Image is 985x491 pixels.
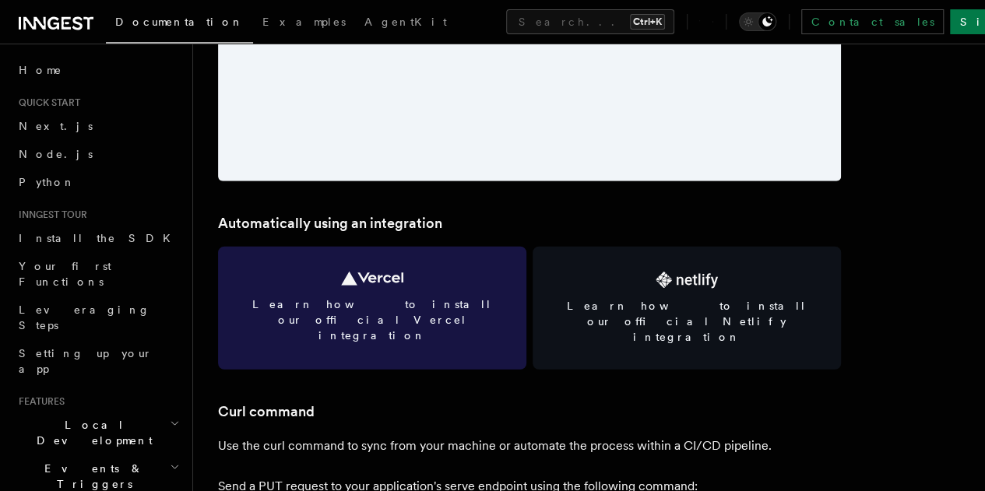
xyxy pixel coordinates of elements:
[12,296,183,339] a: Leveraging Steps
[115,16,244,28] span: Documentation
[355,5,456,42] a: AgentKit
[551,298,822,345] span: Learn how to install our official Netlify integration
[12,411,183,454] button: Local Development
[237,296,508,343] span: Learn how to install our official Vercel integration
[106,5,253,44] a: Documentation
[12,395,65,408] span: Features
[218,401,315,423] a: Curl command
[533,247,841,370] a: Learn how to install our official Netlify integration
[12,339,183,383] a: Setting up your app
[19,303,150,331] span: Leveraging Steps
[12,168,183,196] a: Python
[12,224,183,252] a: Install the SDK
[19,347,153,375] span: Setting up your app
[12,96,80,109] span: Quick start
[262,16,346,28] span: Examples
[630,14,665,30] kbd: Ctrl+K
[12,140,183,168] a: Node.js
[12,209,87,221] span: Inngest tour
[19,148,93,160] span: Node.js
[218,212,442,234] a: Automatically using an integration
[506,9,674,34] button: Search...Ctrl+K
[218,435,841,457] p: Use the curl command to sync from your machine or automate the process within a CI/CD pipeline.
[253,5,355,42] a: Examples
[364,16,447,28] span: AgentKit
[19,232,180,244] span: Install the SDK
[739,12,776,31] button: Toggle dark mode
[12,417,170,448] span: Local Development
[12,56,183,84] a: Home
[12,112,183,140] a: Next.js
[12,252,183,296] a: Your first Functions
[19,260,111,288] span: Your first Functions
[218,247,526,370] a: Learn how to install our official Vercel integration
[19,120,93,132] span: Next.js
[19,176,76,188] span: Python
[801,9,944,34] a: Contact sales
[19,62,62,78] span: Home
